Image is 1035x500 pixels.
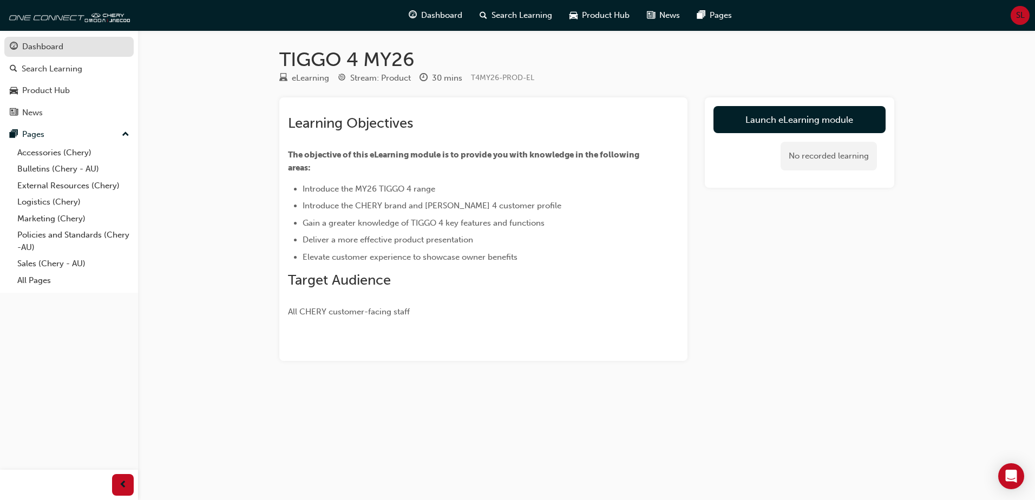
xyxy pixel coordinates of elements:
[13,272,134,289] a: All Pages
[4,37,134,57] a: Dashboard
[10,64,17,74] span: search-icon
[4,124,134,144] button: Pages
[279,48,894,71] h1: TIGGO 4 MY26
[22,41,63,53] div: Dashboard
[471,4,561,27] a: search-iconSearch Learning
[421,9,462,22] span: Dashboard
[697,9,705,22] span: pages-icon
[10,86,18,96] span: car-icon
[22,63,82,75] div: Search Learning
[303,184,435,194] span: Introduce the MY26 TIGGO 4 range
[288,115,413,131] span: Learning Objectives
[22,84,70,97] div: Product Hub
[288,307,410,317] span: All CHERY customer-facing staff
[279,71,329,85] div: Type
[713,106,886,133] a: Launch eLearning module
[420,71,462,85] div: Duration
[5,4,130,26] img: oneconnect
[13,255,134,272] a: Sales (Chery - AU)
[4,35,134,124] button: DashboardSearch LearningProduct HubNews
[303,252,517,262] span: Elevate customer experience to showcase owner benefits
[13,161,134,177] a: Bulletins (Chery - AU)
[781,142,877,170] div: No recorded learning
[4,103,134,123] a: News
[303,201,561,210] span: Introduce the CHERY brand and [PERSON_NAME] 4 customer profile
[13,194,134,210] a: Logistics (Chery)
[303,235,473,245] span: Deliver a more effective product presentation
[400,4,471,27] a: guage-iconDashboard
[350,72,411,84] div: Stream: Product
[561,4,638,27] a: car-iconProduct Hub
[582,9,630,22] span: Product Hub
[638,4,689,27] a: news-iconNews
[13,177,134,194] a: External Resources (Chery)
[292,72,329,84] div: eLearning
[288,150,641,173] span: The objective of this eLearning module is to provide you with knowledge in the following areas:
[338,71,411,85] div: Stream
[303,218,545,228] span: Gain a greater knowledge of TIGGO 4 key features and functions
[480,9,487,22] span: search-icon
[659,9,680,22] span: News
[998,463,1024,489] div: Open Intercom Messenger
[122,128,129,142] span: up-icon
[689,4,741,27] a: pages-iconPages
[338,74,346,83] span: target-icon
[4,81,134,101] a: Product Hub
[22,128,44,141] div: Pages
[10,108,18,118] span: news-icon
[1011,6,1030,25] button: SL
[13,210,134,227] a: Marketing (Chery)
[420,74,428,83] span: clock-icon
[10,42,18,52] span: guage-icon
[710,9,732,22] span: Pages
[492,9,552,22] span: Search Learning
[569,9,578,22] span: car-icon
[279,74,287,83] span: learningResourceType_ELEARNING-icon
[13,227,134,255] a: Policies and Standards (Chery -AU)
[119,478,127,492] span: prev-icon
[4,59,134,79] a: Search Learning
[409,9,417,22] span: guage-icon
[22,107,43,119] div: News
[432,72,462,84] div: 30 mins
[1016,9,1025,22] span: SL
[471,73,534,82] span: Learning resource code
[288,272,391,288] span: Target Audience
[647,9,655,22] span: news-icon
[13,144,134,161] a: Accessories (Chery)
[10,130,18,140] span: pages-icon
